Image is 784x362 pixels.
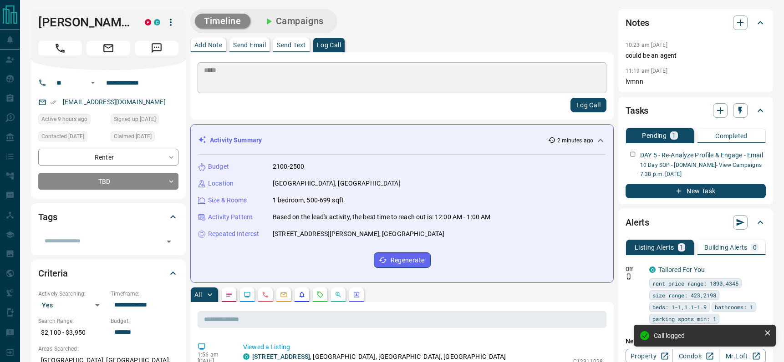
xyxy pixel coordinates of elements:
[38,290,106,298] p: Actively Searching:
[252,353,310,360] a: [STREET_ADDRESS]
[273,196,344,205] p: 1 bedroom, 500-699 sqft
[658,266,705,273] a: Tailored For You
[198,352,229,358] p: 1:56 am
[640,162,762,168] a: 10 Day SOP - [DOMAIN_NAME]- View Campaigns
[38,325,106,340] p: $2,100 - $3,950
[154,19,160,25] div: condos.ca
[715,133,748,139] p: Completed
[672,132,676,139] p: 1
[41,132,84,141] span: Contacted [DATE]
[114,132,152,141] span: Claimed [DATE]
[273,212,490,222] p: Based on the lead's activity, the best time to reach out is: 12:00 AM - 1:00 AM
[626,103,648,118] h2: Tasks
[243,342,603,352] p: Viewed a Listing
[233,42,266,48] p: Send Email
[298,291,305,298] svg: Listing Alerts
[38,173,178,190] div: TBD
[87,41,130,55] span: Email
[38,266,68,281] h2: Criteria
[195,14,250,29] button: Timeline
[135,41,178,55] span: Message
[38,41,82,55] span: Call
[38,114,106,127] div: Fri Aug 15 2025
[163,235,175,248] button: Open
[626,337,766,346] p: New Alert:
[208,162,229,171] p: Budget
[374,252,431,268] button: Regenerate
[626,273,632,280] svg: Push Notification Only
[252,352,506,362] p: , [GEOGRAPHIC_DATA], [GEOGRAPHIC_DATA], [GEOGRAPHIC_DATA]
[626,77,766,86] p: lvmnn
[41,115,87,124] span: Active 9 hours ago
[145,19,151,25] div: property.ca
[114,115,156,124] span: Signed up [DATE]
[194,292,202,298] p: All
[208,229,259,239] p: Repeated Interest
[626,12,766,34] div: Notes
[626,215,649,230] h2: Alerts
[63,98,166,106] a: [EMAIL_ADDRESS][DOMAIN_NAME]
[208,179,234,188] p: Location
[626,15,649,30] h2: Notes
[626,100,766,121] div: Tasks
[38,345,178,353] p: Areas Searched:
[353,291,360,298] svg: Agent Actions
[335,291,342,298] svg: Opportunities
[111,131,178,144] div: Mon Jul 28 2025
[273,229,444,239] p: [STREET_ADDRESS][PERSON_NAME], [GEOGRAPHIC_DATA]
[652,314,716,323] span: parking spots min: 1
[626,42,667,48] p: 10:23 am [DATE]
[280,291,287,298] svg: Emails
[50,99,56,106] svg: Email Verified
[273,179,401,188] p: [GEOGRAPHIC_DATA], [GEOGRAPHIC_DATA]
[208,196,247,205] p: Size & Rooms
[317,42,341,48] p: Log Call
[654,332,760,339] div: Call logged
[652,291,716,300] span: size range: 423,2198
[38,317,106,325] p: Search Range:
[243,353,249,360] div: condos.ca
[87,77,98,88] button: Open
[626,184,766,198] button: New Task
[626,68,667,74] p: 11:19 am [DATE]
[704,244,748,251] p: Building Alerts
[626,51,766,60] p: could be an agent
[635,244,674,251] p: Listing Alerts
[273,162,304,171] p: 2100-2500
[38,131,106,144] div: Tue Aug 05 2025
[715,302,753,312] span: bathrooms: 1
[649,266,656,273] div: condos.ca
[652,302,707,312] span: beds: 1-1,1.1-1.9
[38,149,178,166] div: Renter
[277,42,306,48] p: Send Text
[626,265,644,273] p: Off
[316,291,324,298] svg: Requests
[38,15,131,30] h1: [PERSON_NAME]
[210,136,262,145] p: Activity Summary
[225,291,233,298] svg: Notes
[570,98,606,112] button: Log Call
[198,132,606,149] div: Activity Summary2 minutes ago
[626,211,766,233] div: Alerts
[557,136,593,145] p: 2 minutes ago
[642,132,667,139] p: Pending
[38,262,178,284] div: Criteria
[640,151,763,160] p: DAY 5 - Re-Analyze Profile & Engage - Email
[111,114,178,127] div: Mon Jul 28 2025
[38,298,106,312] div: Yes
[244,291,251,298] svg: Lead Browsing Activity
[652,279,738,288] span: rent price range: 1890,4345
[262,291,269,298] svg: Calls
[111,317,178,325] p: Budget:
[111,290,178,298] p: Timeframe:
[194,42,222,48] p: Add Note
[640,170,766,178] p: 7:38 p.m. [DATE]
[38,206,178,228] div: Tags
[208,212,253,222] p: Activity Pattern
[753,244,757,251] p: 0
[680,244,683,251] p: 1
[254,14,333,29] button: Campaigns
[38,210,57,224] h2: Tags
